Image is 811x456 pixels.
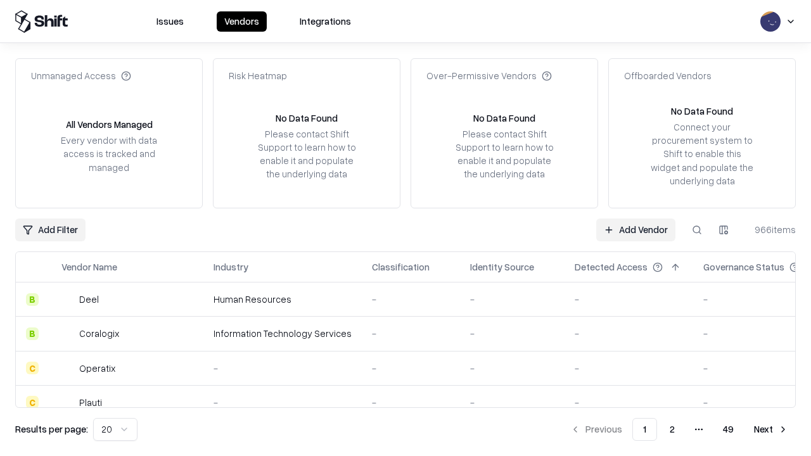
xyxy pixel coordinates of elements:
[372,293,450,306] div: -
[372,260,430,274] div: Classification
[473,111,535,125] div: No Data Found
[31,69,131,82] div: Unmanaged Access
[229,69,287,82] div: Risk Heatmap
[79,327,119,340] div: Coralogix
[575,293,683,306] div: -
[470,362,554,375] div: -
[470,260,534,274] div: Identity Source
[372,362,450,375] div: -
[254,127,359,181] div: Please contact Shift Support to learn how to enable it and populate the underlying data
[61,396,74,408] img: Plauti
[61,327,74,340] img: Coralogix
[470,293,554,306] div: -
[624,69,712,82] div: Offboarded Vendors
[372,327,450,340] div: -
[149,11,191,32] button: Issues
[15,422,88,436] p: Results per page:
[61,293,74,306] img: Deel
[214,260,248,274] div: Industry
[26,293,39,306] div: B
[563,418,796,441] nav: pagination
[372,396,450,409] div: -
[470,327,554,340] div: -
[56,134,162,174] div: Every vendor with data access is tracked and managed
[292,11,359,32] button: Integrations
[15,218,86,241] button: Add Filter
[61,362,74,374] img: Operatix
[26,396,39,408] div: C
[745,223,796,236] div: 966 items
[575,327,683,340] div: -
[703,260,784,274] div: Governance Status
[746,418,796,441] button: Next
[575,260,648,274] div: Detected Access
[79,396,102,409] div: Plauti
[26,362,39,374] div: C
[632,418,657,441] button: 1
[214,362,352,375] div: -
[26,327,39,340] div: B
[470,396,554,409] div: -
[713,418,744,441] button: 49
[66,118,153,131] div: All Vendors Managed
[649,120,755,187] div: Connect your procurement system to Shift to enable this widget and populate the underlying data
[79,293,99,306] div: Deel
[671,104,733,118] div: No Data Found
[217,11,267,32] button: Vendors
[660,418,685,441] button: 2
[426,69,552,82] div: Over-Permissive Vendors
[214,293,352,306] div: Human Resources
[452,127,557,181] div: Please contact Shift Support to learn how to enable it and populate the underlying data
[596,218,675,241] a: Add Vendor
[575,362,683,375] div: -
[276,111,338,125] div: No Data Found
[79,362,115,375] div: Operatix
[214,327,352,340] div: Information Technology Services
[214,396,352,409] div: -
[61,260,117,274] div: Vendor Name
[575,396,683,409] div: -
